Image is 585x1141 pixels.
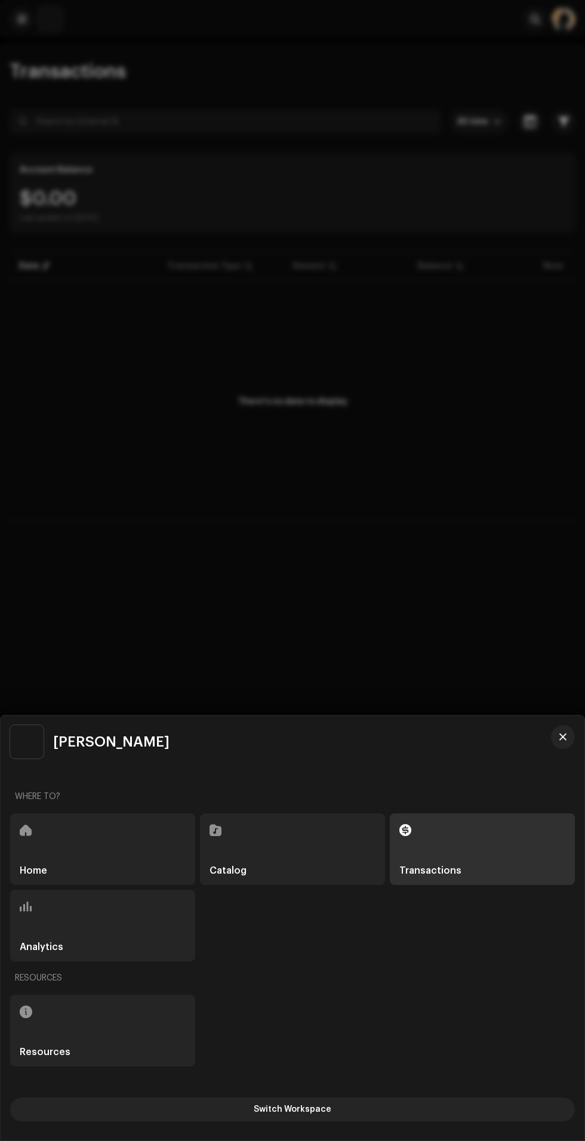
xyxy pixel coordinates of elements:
span: Switch Workspace [254,1097,331,1121]
h5: Resources [20,1047,70,1057]
button: Switch Workspace [10,1097,575,1121]
img: 1c16f3de-5afb-4452-805d-3f3454e20b1b [10,725,44,758]
re-a-nav-header: Where to? [10,782,575,811]
h5: Transactions [399,866,461,875]
re-a-nav-header: Resources [10,964,575,992]
h5: Analytics [20,942,63,952]
h5: Home [20,866,47,875]
h5: Catalog [210,866,247,875]
span: [PERSON_NAME] [53,735,170,749]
